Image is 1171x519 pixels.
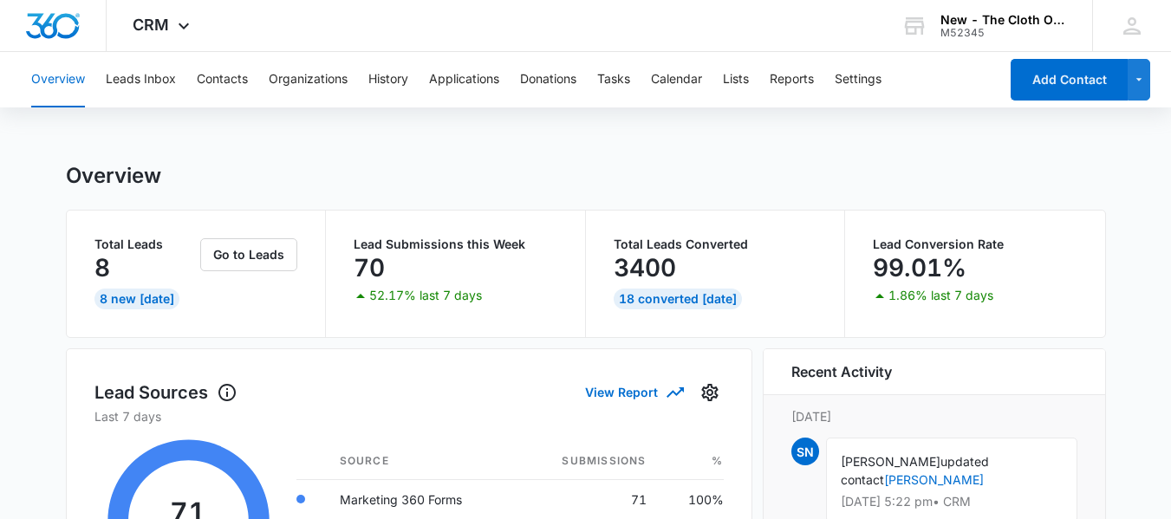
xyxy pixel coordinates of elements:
button: History [368,52,408,107]
div: 8 New [DATE] [94,289,179,309]
h6: Recent Activity [791,361,892,382]
button: Settings [835,52,882,107]
button: Tasks [597,52,630,107]
th: % [660,443,724,480]
button: Applications [429,52,499,107]
p: 8 [94,254,110,282]
p: 99.01% [873,254,966,282]
td: 71 [517,479,660,519]
button: Lists [723,52,749,107]
div: 18 Converted [DATE] [614,289,742,309]
button: Calendar [651,52,702,107]
p: Last 7 days [94,407,724,425]
th: Submissions [517,443,660,480]
button: View Report [585,377,682,407]
button: Organizations [269,52,348,107]
div: account name [940,13,1067,27]
td: Marketing 360 Forms [326,479,517,519]
button: Contacts [197,52,248,107]
td: 100% [660,479,724,519]
p: Total Leads Converted [614,238,817,250]
a: Go to Leads [200,247,297,262]
p: Lead Submissions this Week [354,238,557,250]
p: [DATE] 5:22 pm • CRM [841,496,1063,508]
button: Overview [31,52,85,107]
button: Reports [770,52,814,107]
span: [PERSON_NAME] [841,454,940,469]
span: CRM [133,16,169,34]
button: Donations [520,52,576,107]
button: Leads Inbox [106,52,176,107]
button: Settings [696,379,724,406]
button: Go to Leads [200,238,297,271]
p: 3400 [614,254,676,282]
th: Source [326,443,517,480]
p: 70 [354,254,385,282]
a: [PERSON_NAME] [884,472,984,487]
button: Add Contact [1011,59,1128,101]
p: Lead Conversion Rate [873,238,1077,250]
p: 52.17% last 7 days [369,289,482,302]
h1: Lead Sources [94,380,237,405]
h1: Overview [66,163,161,189]
p: Total Leads [94,238,198,250]
div: account id [940,27,1067,39]
p: [DATE] [791,407,1077,425]
span: SN [791,438,819,465]
p: 1.86% last 7 days [888,289,993,302]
